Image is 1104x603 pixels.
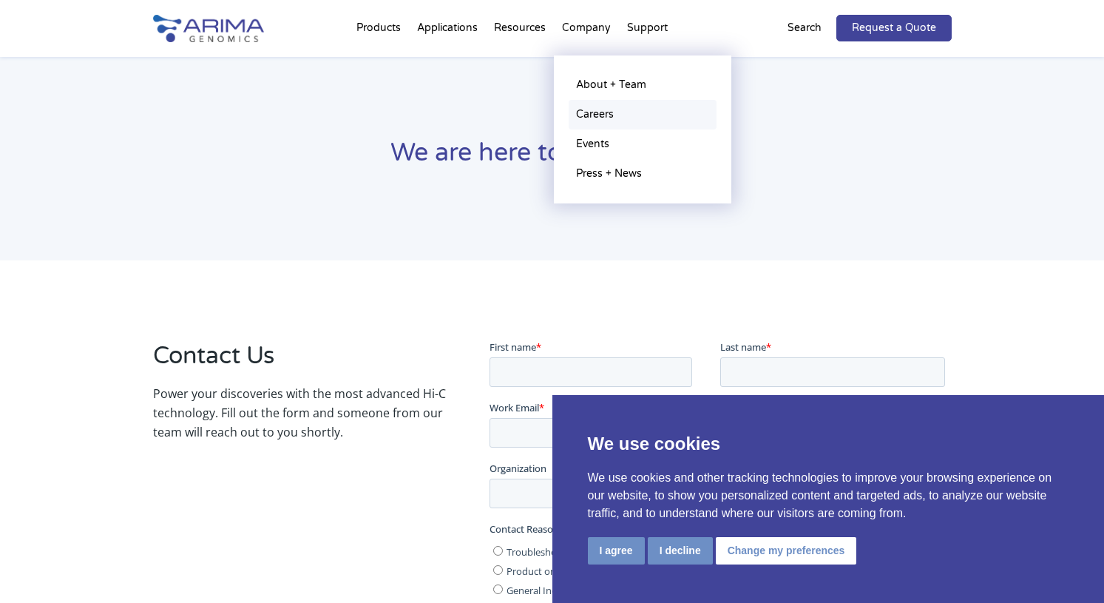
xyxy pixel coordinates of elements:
[153,340,446,384] h2: Contact Us
[569,159,717,189] a: Press + News
[836,15,952,41] a: Request a Quote
[569,129,717,159] a: Events
[716,537,857,565] button: Change my preferences
[588,469,1069,522] p: We use cookies and other tracking technologies to improve your browsing experience on our website...
[588,537,645,565] button: I agree
[569,100,717,129] a: Careers
[788,18,822,38] p: Search
[153,136,952,181] h1: We are here to support you
[153,15,264,42] img: Arima-Genomics-logo
[153,384,446,442] p: Power your discoveries with the most advanced Hi-C technology. Fill out the form and someone from...
[648,537,713,565] button: I decline
[588,431,1069,457] p: We use cookies
[569,70,717,100] a: About + Team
